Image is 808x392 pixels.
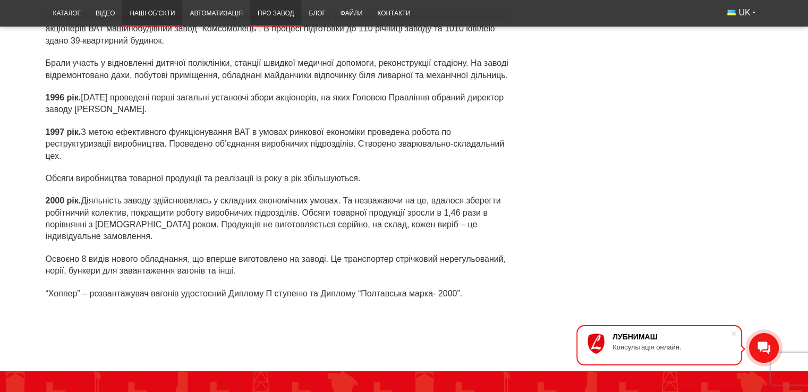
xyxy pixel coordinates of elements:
[46,57,513,81] p: Брали участь у відновленні дитячої поліклініки, станції швидкої медичної допомоги, реконструкції ...
[46,127,81,137] strong: 1997 рік.
[46,93,81,102] strong: 1996 рік.
[738,7,750,19] span: UK
[720,3,762,22] button: UK
[46,92,513,116] p: [DATE] проведені перші загальні установчі збори акціонерів, на яких Головою Правління обраний дир...
[727,10,736,15] img: Українська
[46,288,513,300] p: “Хоппер” – розвантажувач вагонів удостоєний Диплому П ступеню та Диплому “Полтавська марка- 2000”.
[301,3,333,24] a: Блог
[46,3,88,24] a: Каталог
[613,343,730,351] div: Консультація онлайн.
[46,173,513,184] p: Обсяги виробництва товарної продукції та реалізації із року в рік збільшуються.
[182,3,250,24] a: Автоматизація
[46,11,513,47] p: Завод “Комсомолець” зареєстровано як об’єкт підприємницької діяльності з колективною формою власн...
[370,3,418,24] a: Контакти
[250,3,301,24] a: Про завод
[613,333,730,341] div: ЛУБНИМАШ
[122,3,182,24] a: Наші об’єкти
[46,126,513,162] p: З метою ефективного функціонування ВАТ в умовах ринкової економіки проведена робота по реструктур...
[46,253,513,277] p: Освоєно 8 видів нового обладнання, що вперше виготовлено на заводі. Це транспортер стрічковий нер...
[333,3,370,24] a: Файли
[46,196,81,205] strong: 2000 рік.
[88,3,122,24] a: Відео
[46,195,513,243] p: Діяльність заводу здійснювалась у складних економічних умовах. Та незважаючи на це, вдалося збере...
